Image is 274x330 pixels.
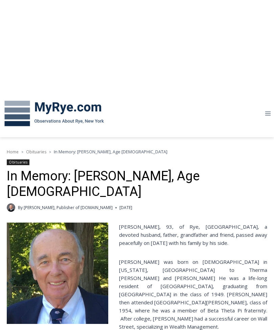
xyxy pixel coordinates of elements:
[7,159,29,165] a: Obituaries
[261,108,274,119] button: Open menu
[21,150,23,154] span: >
[7,223,267,247] p: [PERSON_NAME], 93, of Rye, [GEOGRAPHIC_DATA], a devoted husband, father, grandfather and friend, ...
[7,169,267,199] h1: In Memory: [PERSON_NAME], Age [DEMOGRAPHIC_DATA]
[7,149,19,155] a: Home
[18,204,23,211] span: By
[7,148,267,155] nav: Breadcrumbs
[49,150,51,154] span: >
[24,205,113,210] a: [PERSON_NAME], Publisher of [DOMAIN_NAME]
[7,223,108,324] img: Obituary - Richard Allen Hynson
[119,204,132,211] time: [DATE]
[54,149,167,155] span: In Memory: [PERSON_NAME], Age [DEMOGRAPHIC_DATA]
[7,203,15,212] a: Author image
[26,149,46,155] a: Obituaries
